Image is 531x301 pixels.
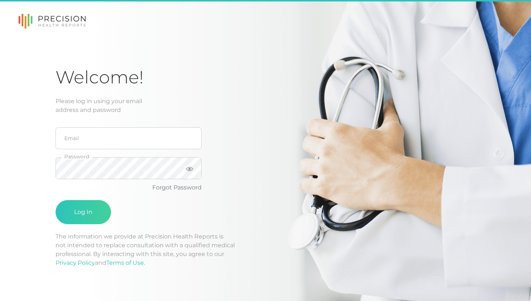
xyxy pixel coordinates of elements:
[56,200,111,224] button: Log In
[56,259,95,266] a: Privacy Policy
[106,259,145,266] a: Terms of Use.
[56,97,475,114] div: Please log in using your email address and password
[56,67,475,88] h1: Welcome!
[152,184,202,191] a: Forgot Password
[56,127,202,149] input: Email
[56,232,475,267] p: The information we provide at Precision Health Reports is not intended to replace consultation wi...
